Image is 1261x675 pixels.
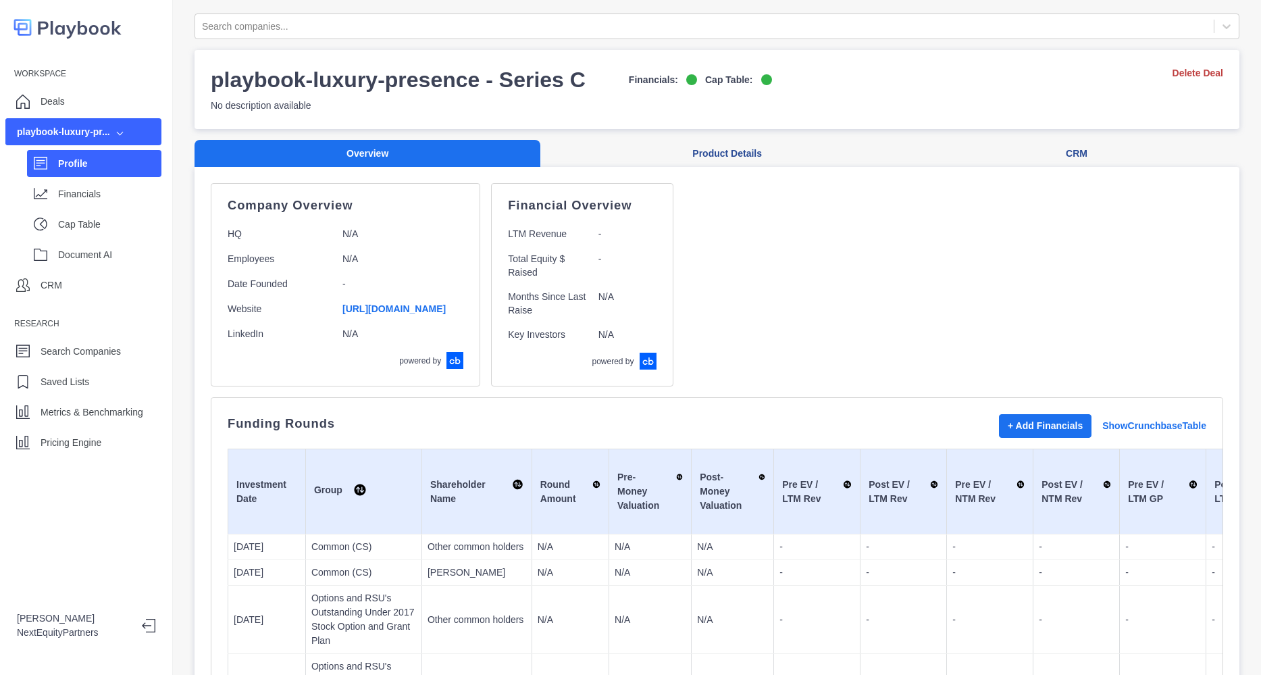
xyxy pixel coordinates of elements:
[228,302,332,316] p: Website
[538,613,603,627] p: N/A
[615,566,686,580] p: N/A
[211,99,772,113] p: No description available
[58,157,161,171] p: Profile
[228,418,335,429] p: Funding Rounds
[508,328,587,342] p: Key Investors
[234,566,300,580] p: [DATE]
[512,478,523,491] img: Sort
[843,478,852,491] img: Sort
[508,200,656,211] p: Financial Overview
[228,327,332,341] p: LinkedIn
[428,566,526,580] p: [PERSON_NAME]
[41,375,89,389] p: Saved Lists
[17,611,131,626] p: [PERSON_NAME]
[1128,478,1198,506] div: Pre EV / LTM GP
[342,327,463,341] p: N/A
[228,277,332,291] p: Date Founded
[1041,478,1111,506] div: Post EV / NTM Rev
[598,290,657,317] p: N/A
[598,252,657,279] p: -
[234,613,300,627] p: [DATE]
[234,540,300,554] p: [DATE]
[17,125,110,139] div: playbook-luxury-pr...
[538,540,603,554] p: N/A
[14,14,122,41] img: logo-colored
[869,478,938,506] div: Post EV / LTM Rev
[353,483,367,497] img: Sort
[311,540,416,554] p: Common (CS)
[399,355,441,367] p: powered by
[779,540,854,554] p: -
[629,73,678,87] p: Financials:
[228,227,332,241] p: HQ
[508,252,587,279] p: Total Equity $ Raised
[617,470,683,513] div: Pre-Money Valuation
[782,478,852,506] div: Pre EV / LTM Rev
[508,290,587,317] p: Months Since Last Raise
[428,540,526,554] p: Other common holders
[758,470,765,484] img: Sort
[866,613,941,627] p: -
[314,483,413,501] div: Group
[228,200,463,211] p: Company Overview
[430,478,523,506] div: Shareholder Name
[1039,566,1114,580] p: -
[930,478,938,491] img: Sort
[538,566,603,580] p: N/A
[615,540,686,554] p: N/A
[952,540,1027,554] p: -
[211,66,586,93] h3: playbook-luxury-presence - Series C
[779,566,854,580] p: -
[17,626,131,640] p: NextEquityPartners
[598,328,657,342] p: N/A
[446,352,463,369] img: crunchbase-logo
[1016,478,1025,491] img: Sort
[700,470,765,513] div: Post-Money Valuation
[1125,613,1200,627] p: -
[41,278,62,293] p: CRM
[228,252,332,266] p: Employees
[41,345,121,359] p: Search Companies
[311,566,416,580] p: Common (CS)
[592,478,600,491] img: Sort
[41,436,101,450] p: Pricing Engine
[1189,478,1198,491] img: Sort
[1173,66,1223,80] a: Delete Deal
[952,613,1027,627] p: -
[1039,540,1114,554] p: -
[697,613,768,627] p: N/A
[195,140,540,168] button: Overview
[592,355,634,368] p: powered by
[686,74,697,85] img: on-logo
[540,478,600,506] div: Round Amount
[676,470,683,484] img: Sort
[342,252,463,266] p: N/A
[761,74,772,85] img: on-logo
[342,277,463,291] p: -
[342,303,446,314] a: [URL][DOMAIN_NAME]
[508,227,587,241] p: LTM Revenue
[914,140,1239,168] button: CRM
[58,187,161,201] p: Financials
[58,218,161,232] p: Cap Table
[41,405,143,420] p: Metrics & Benchmarking
[705,73,753,87] p: Cap Table:
[697,566,768,580] p: N/A
[866,566,941,580] p: -
[236,478,297,506] div: Investment Date
[866,540,941,554] p: -
[1103,478,1111,491] img: Sort
[311,591,416,648] p: Options and RSU's Outstanding Under 2017 Stock Option and Grant Plan
[640,353,657,370] img: crunchbase-logo
[779,613,854,627] p: -
[1125,540,1200,554] p: -
[999,414,1091,438] button: + Add Financials
[342,227,463,241] p: N/A
[955,478,1025,506] div: Pre EV / NTM Rev
[428,613,526,627] p: Other common holders
[1102,419,1206,433] a: Show Crunchbase Table
[540,140,914,168] button: Product Details
[58,248,161,262] p: Document AI
[697,540,768,554] p: N/A
[615,613,686,627] p: N/A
